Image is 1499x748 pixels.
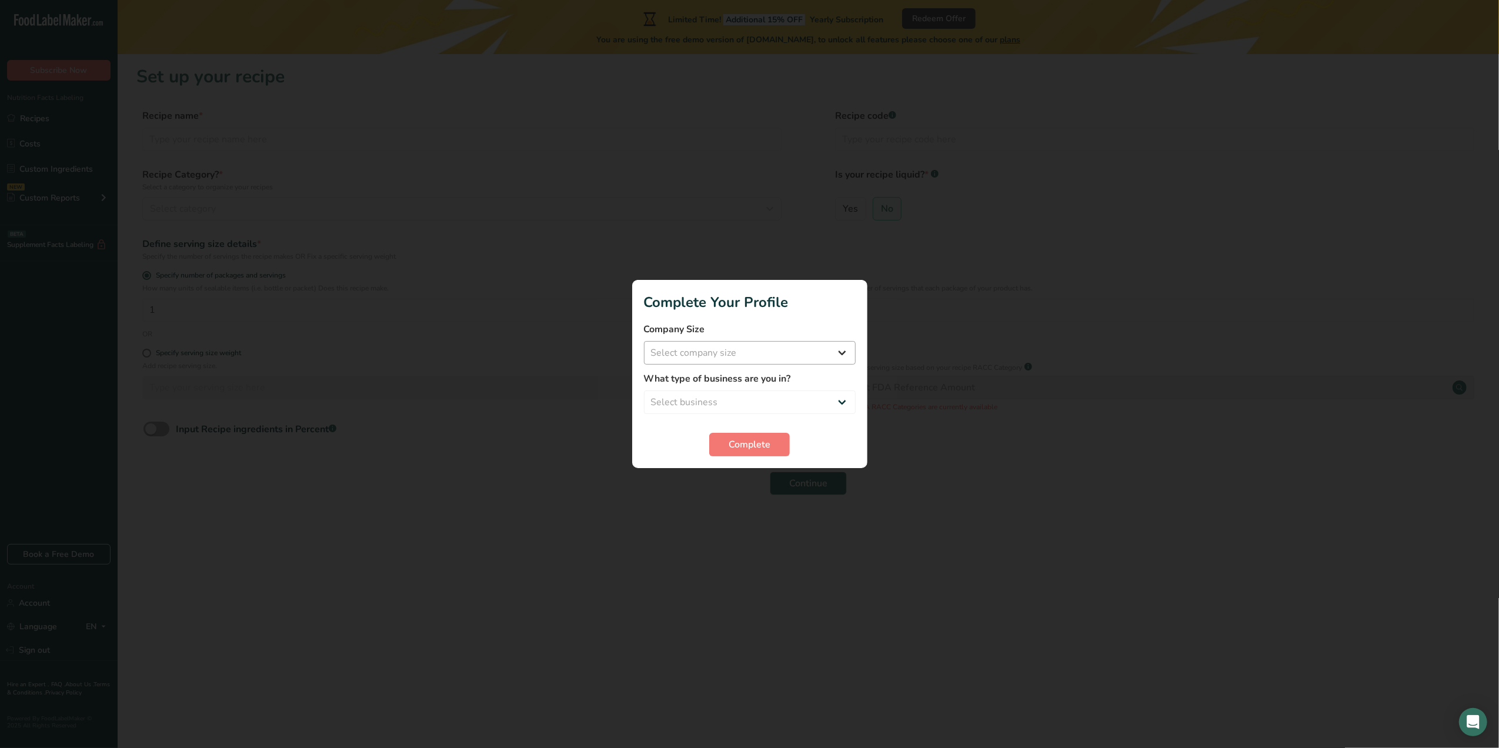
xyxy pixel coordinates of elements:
div: Open Intercom Messenger [1459,708,1487,736]
span: Complete [729,438,770,452]
label: What type of business are you in? [644,372,856,386]
h1: Complete Your Profile [644,292,856,313]
label: Company Size [644,322,856,336]
button: Complete [709,433,790,456]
